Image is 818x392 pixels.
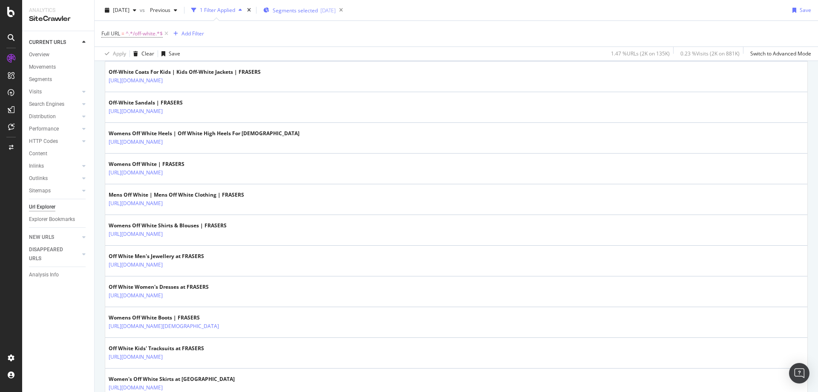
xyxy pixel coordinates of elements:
[680,50,740,57] div: 0.23 % Visits ( 2K on 881K )
[29,203,88,212] a: Url Explorer
[101,3,140,17] button: [DATE]
[188,3,245,17] button: 1 Filter Applied
[109,130,300,137] div: Womens Off White Heels | Off White High Heels For [DEMOGRAPHIC_DATA]
[109,322,219,331] a: [URL][DOMAIN_NAME][DEMOGRAPHIC_DATA]
[750,50,811,57] div: Switch to Advanced Mode
[29,174,80,183] a: Outlinks
[109,353,163,361] a: [URL][DOMAIN_NAME]
[29,50,88,59] a: Overview
[140,6,147,14] span: vs
[109,375,235,383] div: Women's Off White Skirts at [GEOGRAPHIC_DATA]
[109,138,163,146] a: [URL][DOMAIN_NAME]
[200,6,235,14] div: 1 Filter Applied
[113,50,126,57] div: Apply
[170,29,204,39] button: Add Filter
[109,168,163,177] a: [URL][DOMAIN_NAME]
[29,87,42,96] div: Visits
[29,245,72,263] div: DISAPPEARED URLS
[260,3,336,17] button: Segments selected[DATE]
[158,47,180,61] button: Save
[29,137,58,146] div: HTTP Codes
[109,76,163,85] a: [URL][DOMAIN_NAME]
[141,50,154,57] div: Clear
[101,47,126,61] button: Apply
[29,215,75,224] div: Explorer Bookmarks
[611,50,670,57] div: 1.47 % URLs ( 2K on 135K )
[130,47,154,61] button: Clear
[29,149,47,158] div: Content
[109,314,256,322] div: Womens Off White Boots | FRASERS
[126,28,163,40] span: ^.*/off-white.*$
[109,261,163,269] a: [URL][DOMAIN_NAME]
[29,75,88,84] a: Segments
[169,50,180,57] div: Save
[101,30,120,37] span: Full URL
[29,112,80,121] a: Distribution
[109,222,227,229] div: Womens Off White Shirts & Blouses | FRASERS
[181,30,204,37] div: Add Filter
[29,162,44,171] div: Inlinks
[109,283,209,291] div: Off White Women's Dresses at FRASERS
[147,3,181,17] button: Previous
[109,199,163,208] a: [URL][DOMAIN_NAME]
[29,112,56,121] div: Distribution
[29,100,64,109] div: Search Engines
[29,186,51,195] div: Sitemaps
[29,50,49,59] div: Overview
[109,160,200,168] div: Womens Off White | FRASERS
[29,162,80,171] a: Inlinks
[29,63,56,72] div: Movements
[789,363,809,383] div: Open Intercom Messenger
[789,3,811,17] button: Save
[245,6,253,15] div: times
[109,191,244,199] div: Mens Off White | Mens Off White Clothing | FRASERS
[800,6,811,14] div: Save
[29,186,80,195] a: Sitemaps
[29,233,54,242] div: NEW URLS
[29,149,88,158] a: Content
[29,270,88,279] a: Analysis Info
[29,174,48,183] div: Outlinks
[29,270,59,279] div: Analysis Info
[109,383,163,392] a: [URL][DOMAIN_NAME]
[29,75,52,84] div: Segments
[29,38,66,47] div: CURRENT URLS
[29,245,80,263] a: DISAPPEARED URLS
[113,6,130,14] span: 2025 Aug. 16th
[109,99,200,107] div: Off-White Sandals | FRASERS
[29,63,88,72] a: Movements
[273,7,318,14] span: Segments selected
[29,233,80,242] a: NEW URLS
[747,47,811,61] button: Switch to Advanced Mode
[121,30,124,37] span: =
[109,68,261,76] div: Off-White Coats For Kids | Kids Off-White Jackets | FRASERS
[29,215,88,224] a: Explorer Bookmarks
[29,87,80,96] a: Visits
[109,107,163,116] a: [URL][DOMAIN_NAME]
[29,7,87,14] div: Analytics
[29,38,80,47] a: CURRENT URLS
[29,100,80,109] a: Search Engines
[109,345,204,352] div: Off White Kids' Tracksuits at FRASERS
[29,125,59,134] div: Performance
[109,230,163,238] a: [URL][DOMAIN_NAME]
[147,6,170,14] span: Previous
[109,291,163,300] a: [URL][DOMAIN_NAME]
[29,125,80,134] a: Performance
[109,253,204,260] div: Off White Men's Jewellery at FRASERS
[29,203,55,212] div: Url Explorer
[29,14,87,24] div: SiteCrawler
[320,7,336,14] div: [DATE]
[29,137,80,146] a: HTTP Codes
